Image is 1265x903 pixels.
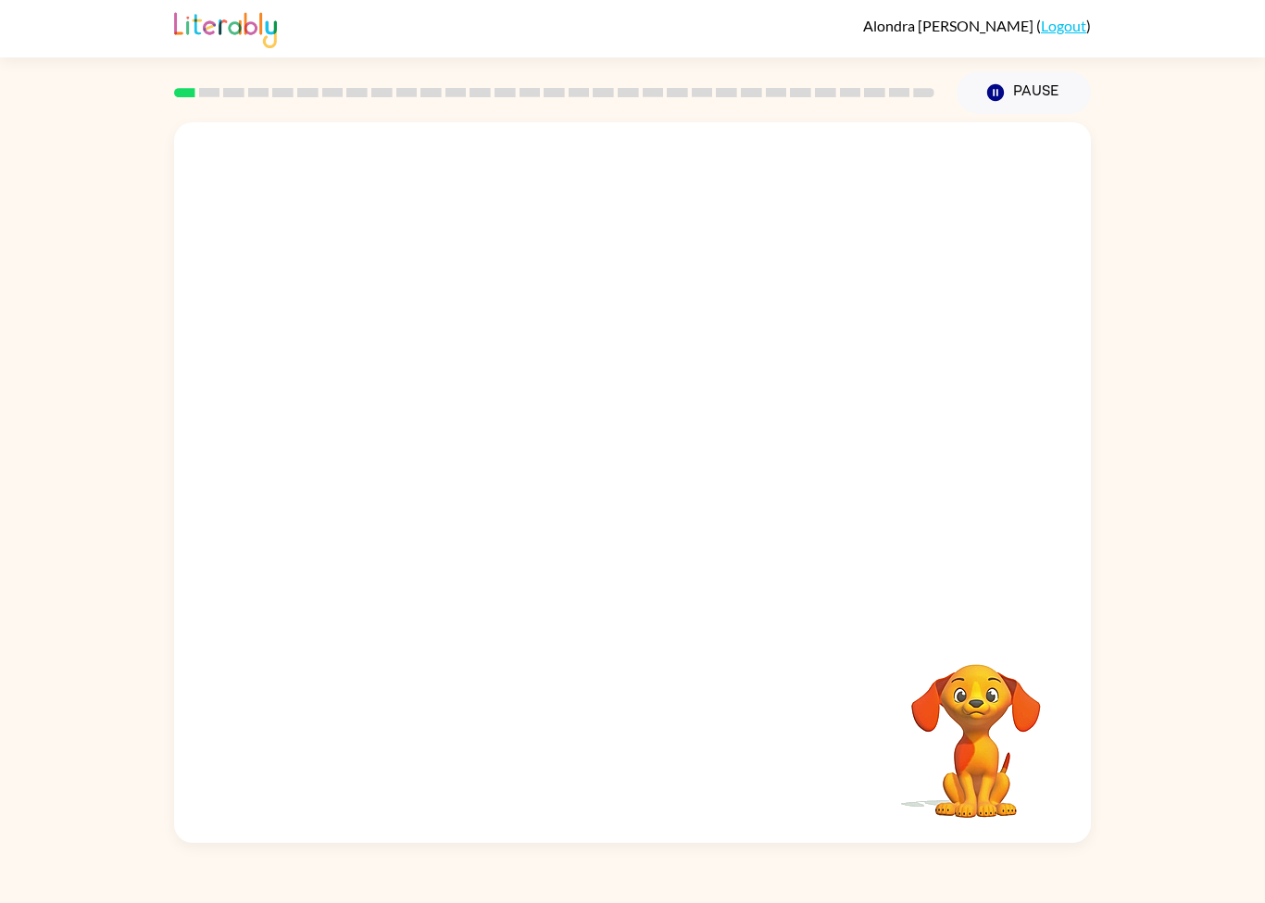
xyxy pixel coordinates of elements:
a: Logout [1041,17,1086,34]
span: Alondra [PERSON_NAME] [863,17,1036,34]
button: Pause [957,71,1091,114]
div: ( ) [863,17,1091,34]
video: Your browser must support playing .mp4 files to use Literably. Please try using another browser. [883,635,1069,821]
img: Literably [174,7,277,48]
